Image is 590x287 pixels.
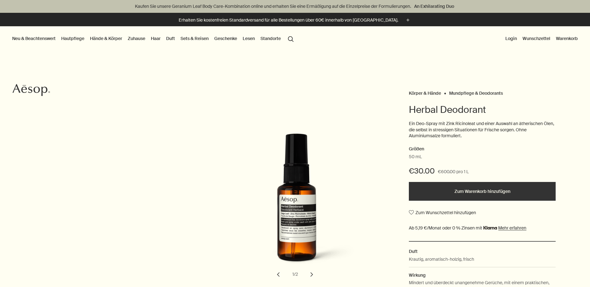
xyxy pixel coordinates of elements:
button: Erhalten Sie kostenfreien Standardversand für alle Bestellungen über 60€ innerhalb von [GEOGRAPHI... [179,17,411,24]
p: Erhalten Sie kostenfreien Standardversand für alle Bestellungen über 60€ innerhalb von [GEOGRAPHI... [179,17,398,23]
a: Geschenke [213,34,238,43]
a: Körper & Hände [409,90,441,93]
a: Hände & Körper [89,34,123,43]
a: Hautpflege [60,34,86,43]
nav: primary [11,26,296,51]
button: Zum Wunschzettel hinzufügen [409,207,476,218]
h2: Größen [409,145,556,153]
p: Krautig, aromatisch-holzig, frisch [409,256,474,263]
a: Sets & Reisen [179,34,210,43]
a: Mundpflege & Deodorants [449,90,503,93]
button: Menüpunkt "Suche" öffnen [285,33,296,44]
nav: supplementary [504,26,579,51]
button: next slide [305,268,319,281]
a: Aesop [11,82,52,99]
button: Standorte [259,34,282,43]
a: An Exhilarating Duo [413,3,455,10]
a: Duft [165,34,176,43]
svg: Aesop [12,84,50,96]
button: Warenkorb [555,34,579,43]
button: previous slide [271,268,285,281]
span: 50 mL [409,154,422,160]
h2: Duft [409,248,556,255]
button: Login [504,34,518,43]
a: Haar [150,34,162,43]
a: Wunschzettel [521,34,552,43]
h2: Wirkung [409,272,556,279]
img: Back of Herbal Deodorant in amber spray plastic bottle [228,133,366,274]
a: Zuhause [126,34,146,43]
button: Neu & Beachtenswert [11,34,57,43]
span: €30.00 [409,166,435,176]
p: Ein Deo-Spray mit Zink Ricinoleat und einer Auswahl an ätherischen Ölen, die selbst in stressigen... [409,121,556,139]
div: Herbal Deodorant [197,133,394,281]
span: €600.00 pro 1 L [438,168,469,176]
h1: Herbal Deodorant [409,103,556,116]
a: Lesen [241,34,256,43]
p: Kaufen Sie unsere Geranium Leaf Body Care-Kombination online und erhalten Sie eine Ermäßigung auf... [6,3,584,10]
button: Zum Warenkorb hinzufügen - €30.00 [409,182,556,201]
